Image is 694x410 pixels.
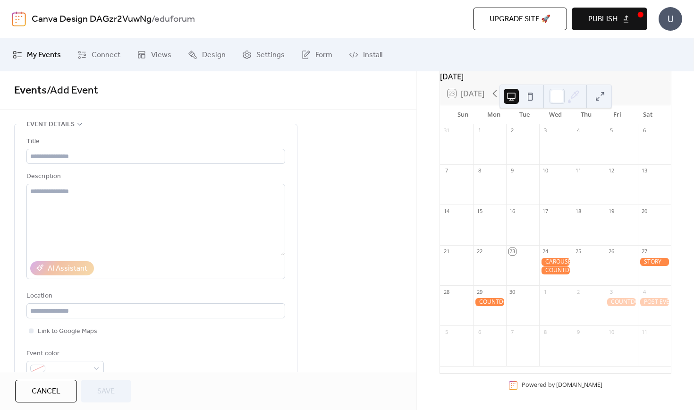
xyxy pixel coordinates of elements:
[575,288,582,295] div: 2
[509,207,516,214] div: 16
[476,167,483,174] div: 8
[542,328,549,335] div: 8
[342,42,389,68] a: Install
[12,11,26,26] img: logo
[659,7,682,31] div: U
[608,127,615,134] div: 5
[315,50,332,61] span: Form
[26,136,283,147] div: Title
[152,10,154,28] b: /
[641,288,648,295] div: 4
[575,207,582,214] div: 18
[26,119,75,130] span: Event details
[509,167,516,174] div: 9
[641,167,648,174] div: 13
[542,127,549,134] div: 3
[476,248,483,255] div: 22
[363,50,382,61] span: Install
[540,105,571,124] div: Wed
[608,288,615,295] div: 3
[32,10,152,28] a: Canva Design DAGzr2VuwNg
[443,127,450,134] div: 31
[26,290,283,302] div: Location
[605,298,638,306] div: COUNTDOWN -1 DAY
[556,381,602,389] a: [DOMAIN_NAME]
[641,127,648,134] div: 6
[154,10,195,28] b: eduforum
[509,127,516,134] div: 2
[542,207,549,214] div: 17
[490,14,550,25] span: Upgrade site 🚀
[608,328,615,335] div: 10
[539,266,572,274] div: COUNTDOWN -10 DAYS
[641,328,648,335] div: 11
[588,14,618,25] span: Publish
[443,248,450,255] div: 21
[38,326,97,337] span: Link to Google Maps
[235,42,292,68] a: Settings
[641,207,648,214] div: 20
[6,42,68,68] a: My Events
[443,288,450,295] div: 28
[575,167,582,174] div: 11
[27,50,61,61] span: My Events
[542,248,549,255] div: 24
[440,71,671,82] div: [DATE]
[26,171,283,182] div: Description
[608,167,615,174] div: 12
[476,207,483,214] div: 15
[473,8,567,30] button: Upgrade site 🚀
[181,42,233,68] a: Design
[601,105,632,124] div: Fri
[476,288,483,295] div: 29
[443,207,450,214] div: 14
[70,42,127,68] a: Connect
[608,207,615,214] div: 19
[448,105,478,124] div: Sun
[476,328,483,335] div: 6
[476,127,483,134] div: 1
[509,328,516,335] div: 7
[26,348,102,359] div: Event color
[522,381,602,389] div: Powered by
[151,50,171,61] span: Views
[443,328,450,335] div: 5
[608,248,615,255] div: 26
[202,50,226,61] span: Design
[575,328,582,335] div: 9
[509,248,516,255] div: 23
[638,258,671,266] div: STORY
[572,8,647,30] button: Publish
[575,248,582,255] div: 25
[509,105,540,124] div: Tue
[130,42,178,68] a: Views
[633,105,663,124] div: Sat
[571,105,601,124] div: Thu
[638,298,671,306] div: POST EVENT CAROUSEL
[539,258,572,266] div: CAROUSEL
[542,167,549,174] div: 10
[473,298,506,306] div: COUNTDOWN - 5 DAYS
[478,105,509,124] div: Mon
[542,288,549,295] div: 1
[575,127,582,134] div: 4
[92,50,120,61] span: Connect
[443,167,450,174] div: 7
[47,80,98,101] span: / Add Event
[509,288,516,295] div: 30
[15,380,77,402] button: Cancel
[32,386,60,397] span: Cancel
[294,42,339,68] a: Form
[14,80,47,101] a: Events
[256,50,285,61] span: Settings
[641,248,648,255] div: 27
